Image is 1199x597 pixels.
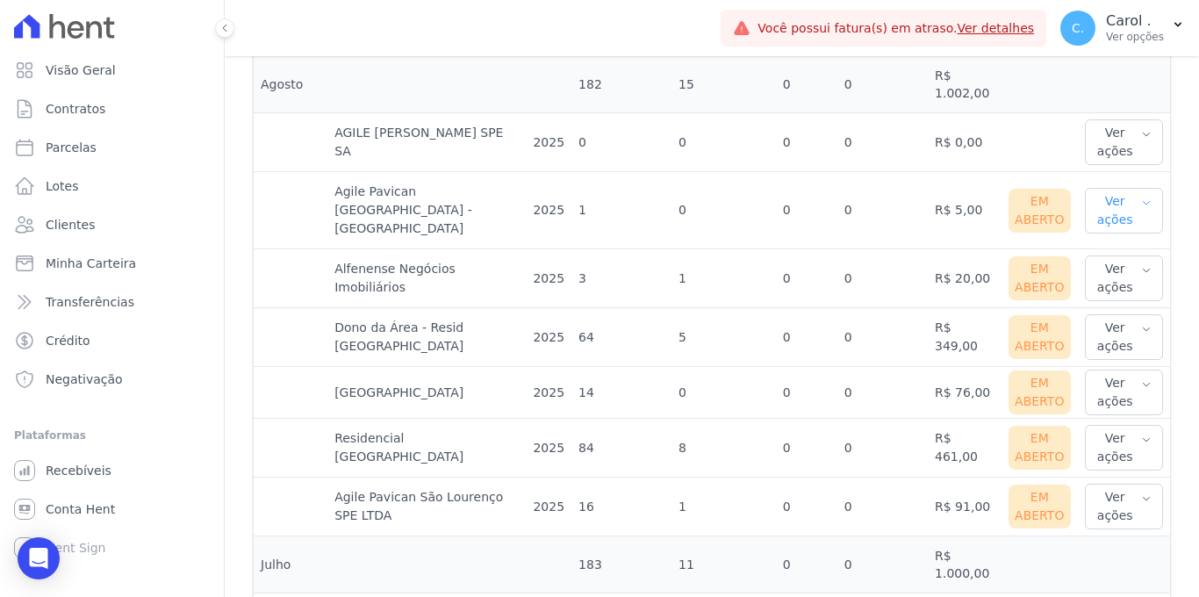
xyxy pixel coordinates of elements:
a: Recebíveis [7,453,217,488]
div: Open Intercom Messenger [18,537,60,579]
td: Residencial [GEOGRAPHIC_DATA] [327,419,526,478]
td: Agile Pavican São Lourenço SPE LTDA [327,478,526,536]
a: Minha Carteira [7,246,217,281]
td: R$ 0,00 [928,113,1002,172]
p: Ver opções [1106,30,1164,44]
td: 0 [837,113,928,172]
td: Agosto [254,56,327,113]
button: Ver ações [1085,370,1164,415]
td: 0 [776,113,837,172]
td: 8 [671,419,776,478]
td: 1 [671,249,776,308]
a: Ver detalhes [957,21,1034,35]
td: Dono da Área - Resid [GEOGRAPHIC_DATA] [327,308,526,367]
td: 0 [837,172,928,249]
td: [GEOGRAPHIC_DATA] [327,367,526,419]
td: 14 [571,367,671,419]
button: Ver ações [1085,255,1164,301]
td: 0 [776,367,837,419]
span: Minha Carteira [46,255,136,272]
td: R$ 76,00 [928,367,1002,419]
td: 0 [776,308,837,367]
td: AGILE [PERSON_NAME] SPE SA [327,113,526,172]
button: Ver ações [1085,188,1164,234]
td: 11 [671,536,776,593]
a: Parcelas [7,130,217,165]
td: Agile Pavican [GEOGRAPHIC_DATA] - [GEOGRAPHIC_DATA] [327,172,526,249]
td: R$ 461,00 [928,419,1002,478]
span: Clientes [46,216,95,234]
td: 0 [837,419,928,478]
span: Visão Geral [46,61,116,79]
span: Transferências [46,293,134,311]
td: 0 [776,172,837,249]
td: R$ 20,00 [928,249,1002,308]
td: 1 [671,478,776,536]
button: C. Carol . Ver opções [1046,4,1199,53]
span: Recebíveis [46,462,111,479]
div: Em Aberto [1009,485,1071,529]
td: 0 [837,249,928,308]
a: Conta Hent [7,492,217,527]
td: 0 [671,113,776,172]
span: Negativação [46,370,123,388]
button: Ver ações [1085,119,1164,165]
td: 16 [571,478,671,536]
a: Lotes [7,169,217,204]
div: Em Aberto [1009,189,1071,233]
td: 2025 [526,172,571,249]
td: 2025 [526,419,571,478]
td: 0 [837,56,928,113]
td: 2025 [526,113,571,172]
td: 0 [837,536,928,593]
td: 183 [571,536,671,593]
td: 0 [837,367,928,419]
td: 0 [776,249,837,308]
td: 2025 [526,367,571,419]
td: 0 [776,419,837,478]
span: Você possui fatura(s) em atraso. [757,19,1034,38]
div: Plataformas [14,425,210,446]
span: Crédito [46,332,90,349]
td: 5 [671,308,776,367]
div: Em Aberto [1009,426,1071,470]
td: 1 [571,172,671,249]
td: 84 [571,419,671,478]
td: 0 [671,172,776,249]
td: 0 [671,367,776,419]
td: 0 [776,478,837,536]
a: Crédito [7,323,217,358]
button: Ver ações [1085,425,1164,471]
span: Lotes [46,177,79,195]
span: Conta Hent [46,500,115,518]
span: Parcelas [46,139,97,156]
span: Contratos [46,100,105,118]
td: 0 [571,113,671,172]
span: C. [1072,22,1084,34]
td: 2025 [526,478,571,536]
a: Negativação [7,362,217,397]
td: R$ 91,00 [928,478,1002,536]
a: Transferências [7,284,217,320]
td: 0 [837,308,928,367]
td: 0 [776,56,837,113]
td: 0 [776,536,837,593]
td: Julho [254,536,327,593]
td: Alfenense Negócios Imobiliários [327,249,526,308]
p: Carol . [1106,12,1164,30]
div: Em Aberto [1009,370,1071,414]
td: 15 [671,56,776,113]
td: 64 [571,308,671,367]
td: R$ 1.002,00 [928,56,1002,113]
a: Visão Geral [7,53,217,88]
td: 0 [837,478,928,536]
td: 3 [571,249,671,308]
a: Contratos [7,91,217,126]
td: 182 [571,56,671,113]
td: 2025 [526,249,571,308]
td: R$ 349,00 [928,308,1002,367]
div: Em Aberto [1009,315,1071,359]
div: Em Aberto [1009,256,1071,300]
td: R$ 5,00 [928,172,1002,249]
button: Ver ações [1085,314,1164,360]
